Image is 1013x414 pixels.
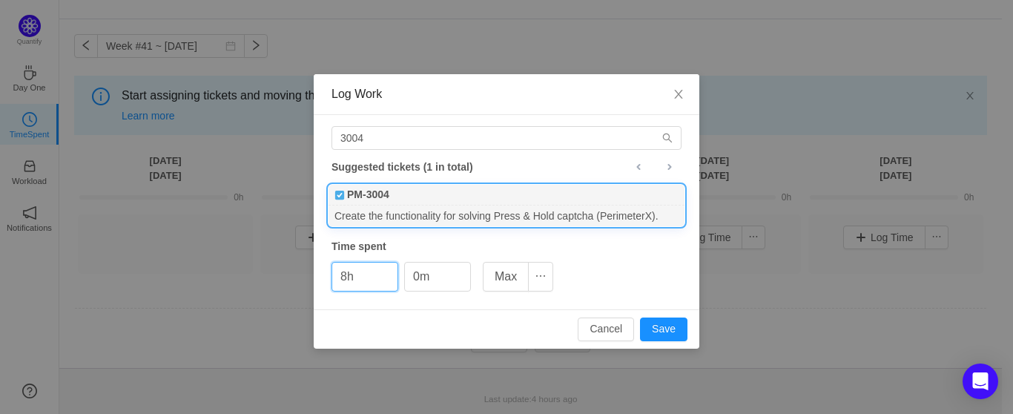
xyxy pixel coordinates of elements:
[331,157,682,177] div: Suggested tickets (1 in total)
[963,364,998,399] div: Open Intercom Messenger
[347,187,389,203] b: PM-3004
[331,239,682,254] div: Time spent
[578,318,634,341] button: Cancel
[331,86,682,102] div: Log Work
[329,206,684,226] div: Create the functionality for solving Press & Hold captcha (PerimeterX).
[331,126,682,150] input: Search
[640,318,687,341] button: Save
[658,74,699,116] button: Close
[528,262,553,292] button: icon: ellipsis
[662,133,673,143] i: icon: search
[483,262,529,292] button: Max
[673,88,684,100] i: icon: close
[334,190,345,200] img: 10738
